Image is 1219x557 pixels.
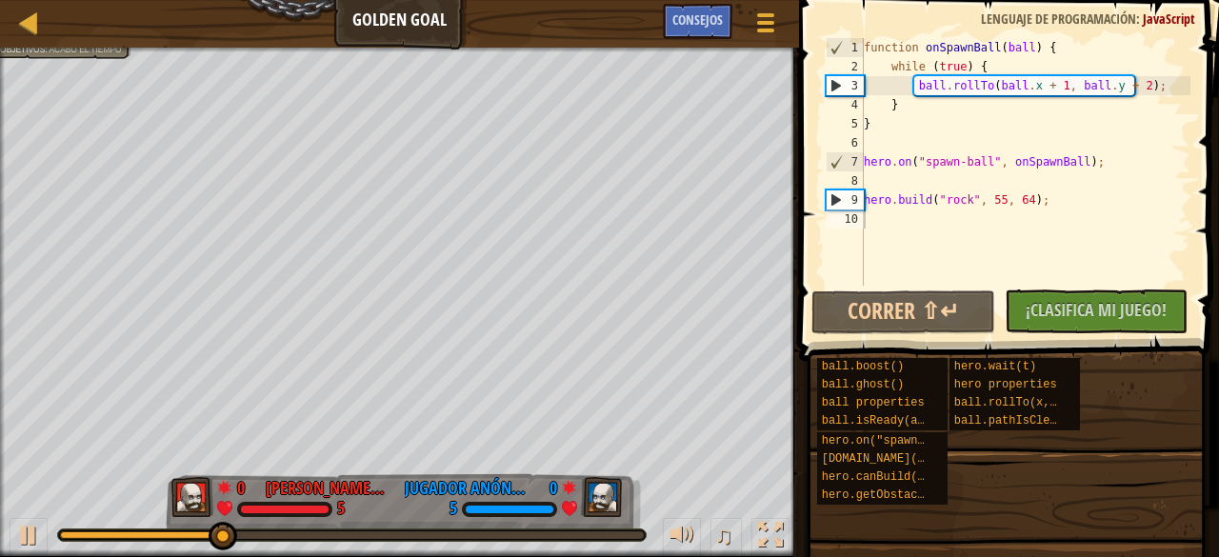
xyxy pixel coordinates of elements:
div: 0 [538,476,557,493]
button: Mostrar menú del juego [742,4,789,49]
span: Lenguaje de programación [981,10,1136,28]
span: ball properties [822,396,925,409]
span: Consejos [672,10,723,29]
div: 6 [826,133,864,152]
div: 1 [827,38,864,57]
span: hero.canBuild(x, y) [822,470,952,484]
span: : [1136,10,1143,28]
button: Ctrl + P: Play [10,518,48,557]
span: ball.ghost() [822,378,904,391]
div: 4 [826,95,864,114]
span: ¡Clasifica Mi Juego! [1026,298,1167,322]
button: ♫ [710,518,743,557]
span: : [45,45,49,54]
div: Jugador Anónimo [405,476,529,501]
div: 5 [337,501,345,518]
div: 2 [826,57,864,76]
span: JavaScript [1143,10,1195,28]
img: thang_avatar_frame.png [171,477,213,517]
button: ¡Clasifica Mi Juego! [1005,289,1188,333]
span: hero properties [954,378,1057,391]
button: Correr ⇧↵ [811,290,994,334]
div: [PERSON_NAME].1104 S [266,476,390,501]
button: Alterna pantalla completa. [751,518,789,557]
div: 5 [826,114,864,133]
span: hero.wait(t) [954,360,1036,373]
span: hero.on("spawn-ball", f) [822,434,987,448]
div: 0 [237,476,256,493]
span: [DOMAIN_NAME](type, x, y) [822,452,993,466]
span: ball.boost() [822,360,904,373]
div: 7 [827,152,864,171]
div: 9 [827,190,864,209]
button: Ajustar volúmen [663,518,701,557]
div: 3 [827,76,864,95]
img: thang_avatar_frame.png [581,477,623,517]
span: hero.getObstacleAt(x, y) [822,488,987,502]
div: 8 [826,171,864,190]
span: ball.isReady(ability) [822,414,966,428]
span: ball.rollTo(x, y) [954,396,1070,409]
span: ball.pathIsClear(x, y) [954,414,1105,428]
div: 5 [450,501,457,518]
span: Acabó el tiempo [49,45,121,54]
div: 10 [826,209,864,229]
span: ♫ [714,521,733,549]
